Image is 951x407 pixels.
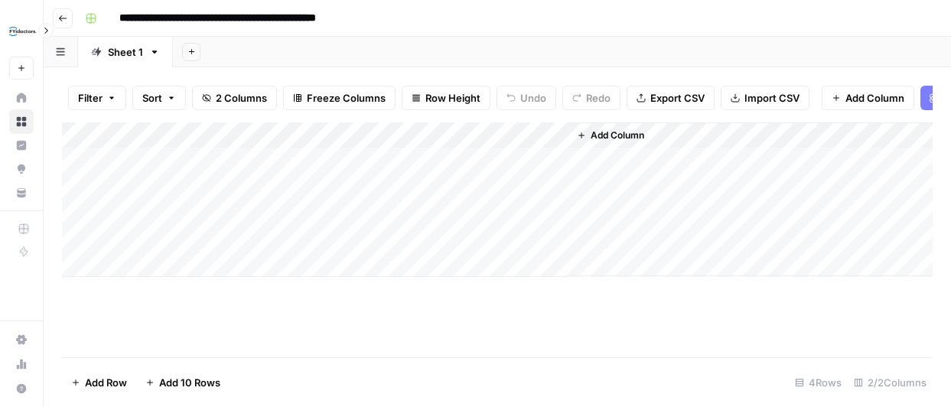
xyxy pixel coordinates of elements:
button: Add Row [62,370,136,395]
button: Sort [132,86,186,110]
button: Filter [68,86,126,110]
a: Settings [9,327,34,352]
a: Opportunities [9,157,34,181]
span: Import CSV [744,90,800,106]
a: Insights [9,133,34,158]
div: 2/2 Columns [848,370,933,395]
a: Usage [9,352,34,376]
button: Undo [497,86,556,110]
button: Add 10 Rows [136,370,230,395]
span: Export CSV [650,90,705,106]
button: 2 Columns [192,86,277,110]
span: Add Row [85,375,127,390]
img: FYidoctors Logo [9,18,37,45]
span: Row Height [425,90,480,106]
span: Undo [520,90,546,106]
div: 4 Rows [789,370,848,395]
div: Sheet 1 [108,44,143,60]
span: Add 10 Rows [159,375,220,390]
a: Your Data [9,181,34,205]
button: Help + Support [9,376,34,401]
span: Freeze Columns [307,90,386,106]
button: Workspace: FYidoctors [9,12,34,50]
button: Add Column [571,125,650,145]
button: Row Height [402,86,490,110]
a: Home [9,86,34,110]
button: Add Column [822,86,914,110]
a: Browse [9,109,34,134]
button: Export CSV [627,86,715,110]
span: 2 Columns [216,90,267,106]
button: Freeze Columns [283,86,396,110]
span: Add Column [845,90,904,106]
span: Add Column [591,129,644,142]
span: Sort [142,90,162,106]
button: Import CSV [721,86,809,110]
a: Sheet 1 [78,37,173,67]
span: Redo [586,90,611,106]
button: Redo [562,86,620,110]
span: Filter [78,90,103,106]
